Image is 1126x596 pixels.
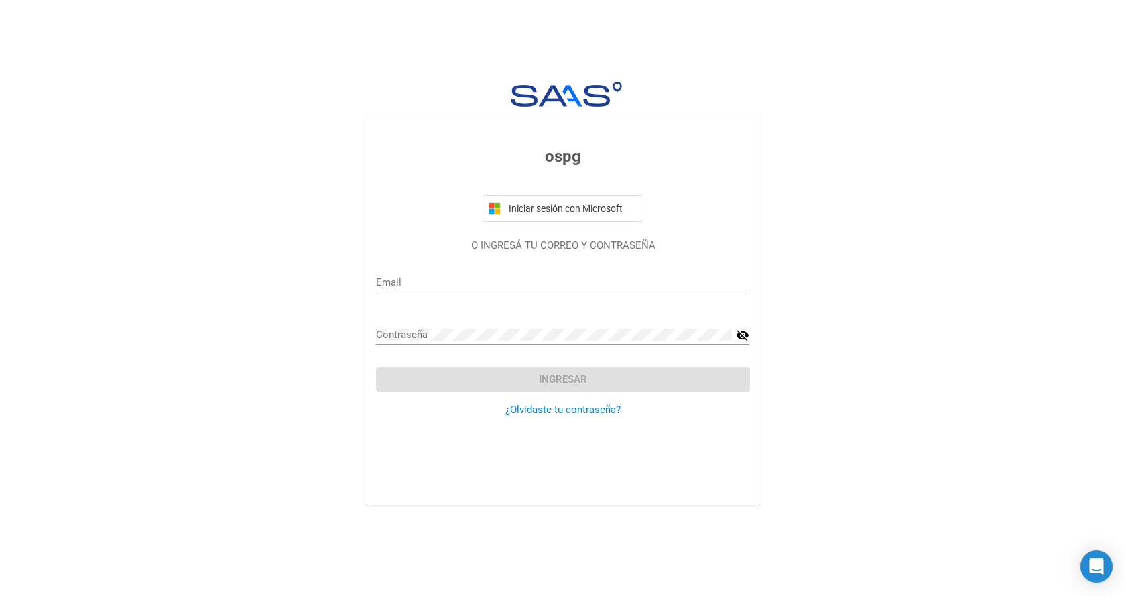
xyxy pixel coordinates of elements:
h3: ospg [376,144,749,168]
a: ¿Olvidaste tu contraseña? [505,404,621,416]
mat-icon: visibility_off [736,327,749,343]
span: Iniciar sesión con Microsoft [506,203,637,214]
button: Ingresar [376,367,749,392]
div: Open Intercom Messenger [1080,550,1113,583]
button: Iniciar sesión con Microsoft [483,195,643,222]
p: O INGRESÁ TU CORREO Y CONTRASEÑA [376,238,749,253]
span: Ingresar [539,373,587,385]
